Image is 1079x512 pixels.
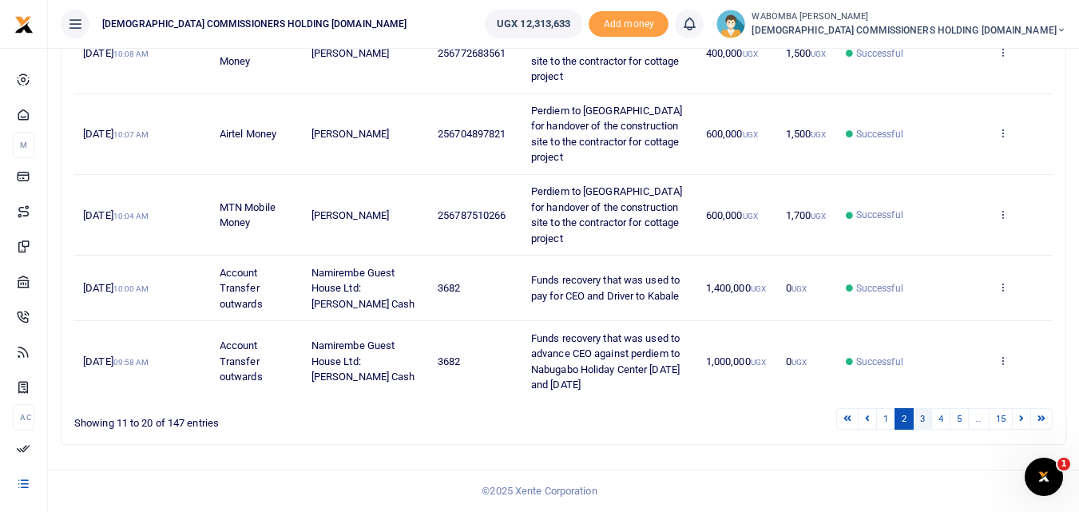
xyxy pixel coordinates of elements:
small: UGX [811,212,826,220]
small: 10:08 AM [113,50,149,58]
a: 5 [950,408,969,430]
span: [DATE] [83,47,149,59]
img: logo-small [14,15,34,34]
span: [DATE] [83,209,149,221]
span: Namirembe Guest House Ltd: [PERSON_NAME] Cash [311,267,415,310]
span: Account Transfer outwards [220,267,263,310]
span: 256772683561 [438,47,506,59]
a: 4 [931,408,950,430]
a: profile-user WABOMBA [PERSON_NAME] [DEMOGRAPHIC_DATA] COMMISSIONERS HOLDING [DOMAIN_NAME] [716,10,1066,38]
span: 256787510266 [438,209,506,221]
span: [PERSON_NAME] [311,209,389,221]
span: 3682 [438,282,460,294]
span: Funds recovery that was used to pay for CEO and Driver to Kabale [531,274,680,302]
span: [DEMOGRAPHIC_DATA] COMMISSIONERS HOLDING [DOMAIN_NAME] [96,17,413,31]
small: 10:04 AM [113,212,149,220]
span: 400,000 [706,47,758,59]
span: Account Transfer outwards [220,339,263,383]
iframe: Intercom live chat [1025,458,1063,496]
span: 1,500 [786,47,827,59]
a: UGX 12,313,633 [485,10,582,38]
span: 600,000 [706,209,758,221]
span: Successful [856,208,903,222]
span: 1,000,000 [706,355,766,367]
small: 10:00 AM [113,284,149,293]
span: 1,700 [786,209,827,221]
a: 15 [989,408,1013,430]
a: 1 [876,408,895,430]
span: Successful [856,281,903,296]
a: 2 [895,408,914,430]
span: [DATE] [83,128,149,140]
small: WABOMBA [PERSON_NAME] [752,10,1066,24]
span: Namirembe Guest House Ltd: [PERSON_NAME] Cash [311,339,415,383]
span: MTN Mobile Money [220,201,276,229]
span: 1 [1057,458,1070,470]
small: 09:58 AM [113,358,149,367]
span: [DEMOGRAPHIC_DATA] COMMISSIONERS HOLDING [DOMAIN_NAME] [752,23,1066,38]
li: Ac [13,404,34,431]
small: UGX [791,358,807,367]
small: UGX [743,130,758,139]
img: profile-user [716,10,745,38]
span: 0 [786,282,807,294]
a: Add money [589,17,668,29]
span: Perdiem to [GEOGRAPHIC_DATA] for handover of the construction site to the contractor for cottage ... [531,185,682,244]
span: 0 [786,355,807,367]
small: 10:07 AM [113,130,149,139]
small: UGX [791,284,807,293]
a: 3 [913,408,932,430]
div: Showing 11 to 20 of 147 entries [74,407,475,431]
span: Perdiem to [GEOGRAPHIC_DATA] for handover of the construction site to the contractor for cottage ... [531,105,682,164]
span: [PERSON_NAME] [311,128,389,140]
a: logo-small logo-large logo-large [14,18,34,30]
span: Successful [856,355,903,369]
span: 256704897821 [438,128,506,140]
span: UGX 12,313,633 [497,16,570,32]
span: [PERSON_NAME] [311,47,389,59]
span: Successful [856,46,903,61]
small: UGX [743,50,758,58]
span: Add money [589,11,668,38]
span: 1,400,000 [706,282,766,294]
span: Airtel Money [220,128,276,140]
span: 1,500 [786,128,827,140]
small: UGX [811,50,826,58]
span: 600,000 [706,128,758,140]
span: Funds recovery that was used to advance CEO against perdiem to Nabugabo Holiday Center [DATE] and... [531,332,680,391]
span: [DATE] [83,282,149,294]
span: 3682 [438,355,460,367]
li: M [13,132,34,158]
span: Successful [856,127,903,141]
small: UGX [751,358,766,367]
li: Wallet ballance [478,10,589,38]
small: UGX [811,130,826,139]
li: Toup your wallet [589,11,668,38]
span: [DATE] [83,355,149,367]
small: UGX [751,284,766,293]
span: MTN Mobile Money [220,39,276,67]
small: UGX [743,212,758,220]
